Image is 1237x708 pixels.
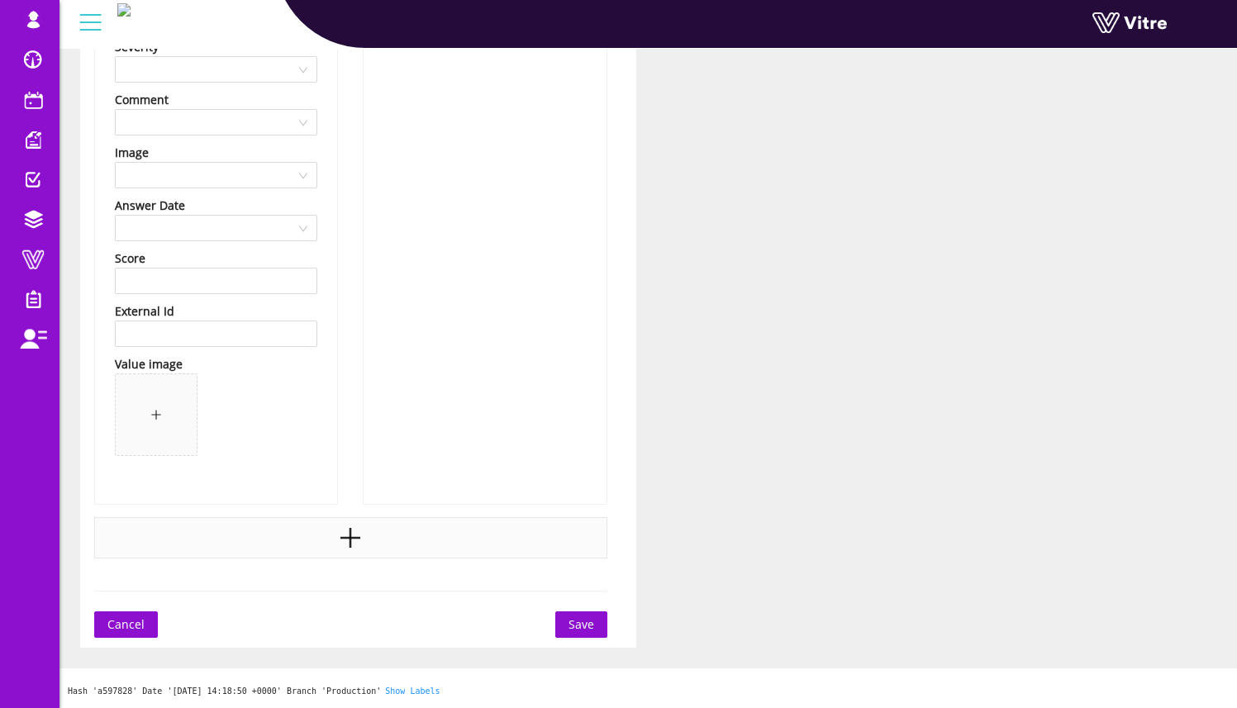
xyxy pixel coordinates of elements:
a: Show Labels [385,687,440,696]
div: Image [115,144,149,162]
button: Cancel [94,611,158,638]
span: plus [338,525,363,550]
div: Answer Date [115,197,185,215]
img: 9684a1fb-bc34-4884-bb9a-92507fc9fdd2.png [117,3,131,17]
span: Save [569,615,594,634]
span: plus [150,409,162,421]
div: Score [115,249,145,268]
div: External Id [115,302,174,321]
button: Save [555,611,607,638]
span: Cancel [107,615,145,634]
div: Comment [115,91,169,109]
div: Value image [115,355,183,373]
span: Hash 'a597828' Date '[DATE] 14:18:50 +0000' Branch 'Production' [68,687,381,696]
